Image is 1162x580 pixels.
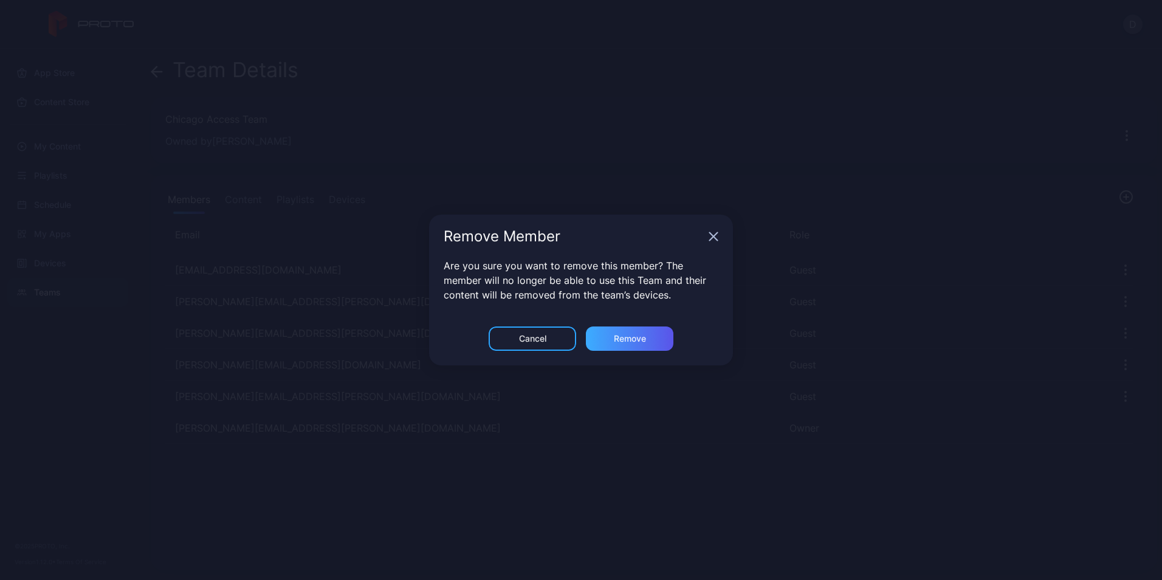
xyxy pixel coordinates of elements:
p: Are you sure you want to remove this member? The member will no longer be able to use this Team a... [444,258,718,302]
div: Remove Member [444,229,704,244]
div: Cancel [519,334,546,344]
div: Remove [614,334,646,344]
button: Remove [586,326,673,351]
button: Cancel [489,326,576,351]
